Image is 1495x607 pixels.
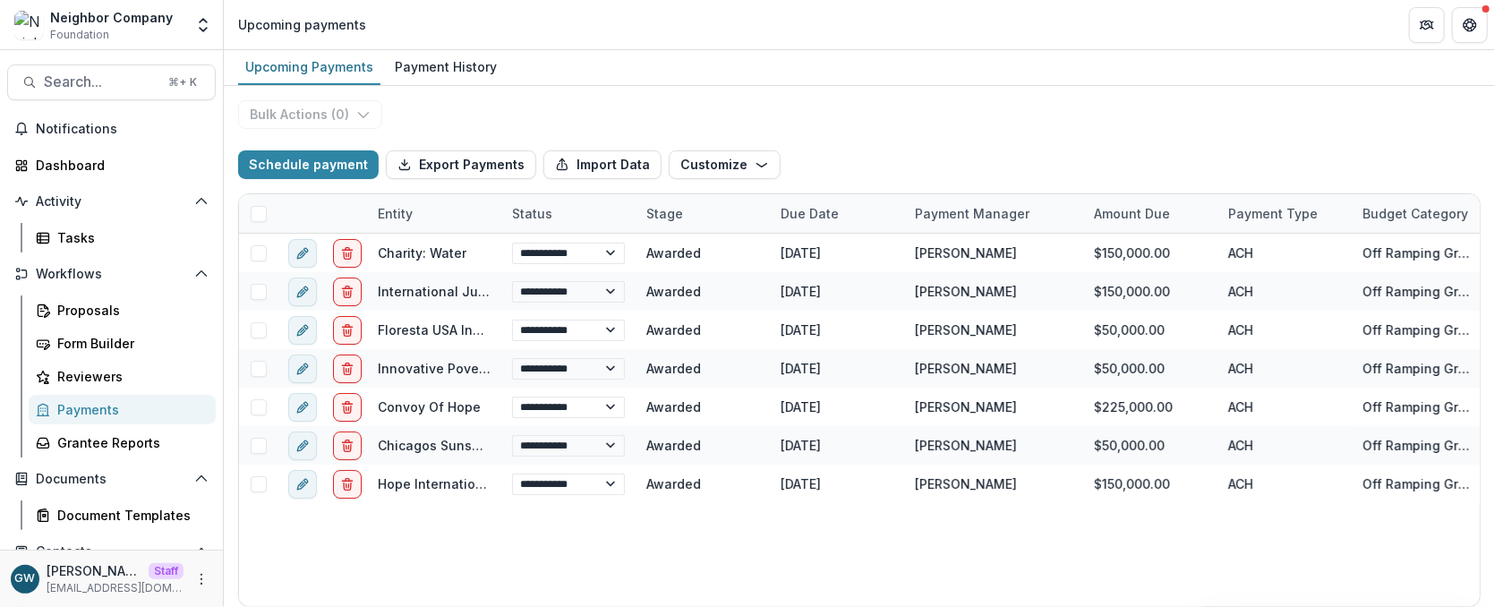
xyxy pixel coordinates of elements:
[36,472,187,487] span: Documents
[7,260,216,288] button: Open Workflows
[915,321,1017,339] div: [PERSON_NAME]
[915,474,1017,493] div: [PERSON_NAME]
[36,544,187,560] span: Contacts
[1083,272,1217,311] div: $150,000.00
[1083,426,1217,465] div: $50,000.00
[388,50,504,85] a: Payment History
[57,301,201,320] div: Proposals
[1363,359,1475,378] div: Off Ramping Grants
[7,150,216,180] a: Dashboard
[915,359,1017,378] div: [PERSON_NAME]
[388,54,504,80] div: Payment History
[1083,204,1181,223] div: Amount Due
[191,7,216,43] button: Open entity switcher
[36,194,187,209] span: Activity
[1363,282,1475,301] div: Off Ramping Grants
[288,355,317,383] button: edit
[770,194,904,233] div: Due Date
[1217,311,1352,349] div: ACH
[333,239,362,268] button: delete
[1217,272,1352,311] div: ACH
[44,73,158,90] span: Search...
[29,428,216,457] a: Grantee Reports
[367,194,501,233] div: Entity
[770,465,904,503] div: [DATE]
[646,474,701,493] div: Awarded
[57,400,201,419] div: Payments
[288,432,317,460] button: edit
[36,267,187,282] span: Workflows
[501,194,636,233] div: Status
[7,64,216,100] button: Search...
[191,569,212,590] button: More
[1363,321,1475,339] div: Off Ramping Grants
[333,278,362,306] button: delete
[7,187,216,216] button: Open Activity
[378,399,481,415] a: Convoy Of Hope
[1083,194,1217,233] div: Amount Due
[57,334,201,353] div: Form Builder
[904,204,1040,223] div: Payment Manager
[770,426,904,465] div: [DATE]
[770,234,904,272] div: [DATE]
[770,311,904,349] div: [DATE]
[636,194,770,233] div: Stage
[1217,194,1352,233] div: Payment Type
[770,349,904,388] div: [DATE]
[1217,349,1352,388] div: ACH
[386,150,536,179] button: Export Payments
[1083,349,1217,388] div: $50,000.00
[378,438,596,453] a: Chicagos Sunshine Enterprises Inc
[770,388,904,426] div: [DATE]
[57,367,201,386] div: Reviewers
[14,11,43,39] img: Neighbor Company
[646,359,701,378] div: Awarded
[7,115,216,143] button: Notifications
[288,393,317,422] button: edit
[1363,474,1475,493] div: Off Ramping Grants
[47,561,141,580] p: [PERSON_NAME]
[378,322,542,338] a: Floresta USA Incorporated
[1363,244,1475,262] div: Off Ramping Grants
[915,244,1017,262] div: [PERSON_NAME]
[1217,465,1352,503] div: ACH
[915,282,1017,301] div: [PERSON_NAME]
[57,506,201,525] div: Document Templates
[29,395,216,424] a: Payments
[57,228,201,247] div: Tasks
[1217,204,1328,223] div: Payment Type
[231,12,373,38] nav: breadcrumb
[238,150,379,179] button: Schedule payment
[770,272,904,311] div: [DATE]
[29,329,216,358] a: Form Builder
[238,100,382,129] button: Bulk Actions (0)
[333,470,362,499] button: delete
[15,573,36,585] div: Grace Willig
[50,27,109,43] span: Foundation
[367,204,423,223] div: Entity
[646,398,701,416] div: Awarded
[288,278,317,306] button: edit
[378,284,561,299] a: International Justice Mission
[288,239,317,268] button: edit
[1352,204,1479,223] div: Budget Category
[238,15,366,34] div: Upcoming payments
[288,470,317,499] button: edit
[238,54,380,80] div: Upcoming Payments
[36,156,201,175] div: Dashboard
[1452,7,1488,43] button: Get Help
[29,295,216,325] a: Proposals
[904,194,1083,233] div: Payment Manager
[1352,194,1486,233] div: Budget Category
[646,244,701,262] div: Awarded
[1217,426,1352,465] div: ACH
[29,362,216,391] a: Reviewers
[636,204,694,223] div: Stage
[1217,234,1352,272] div: ACH
[669,150,781,179] button: Customize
